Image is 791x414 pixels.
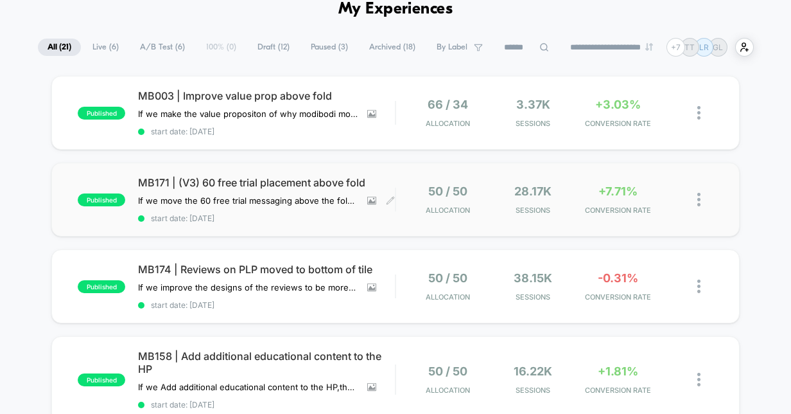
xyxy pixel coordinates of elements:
span: published [78,373,125,386]
span: published [78,107,125,120]
span: MB174 | Reviews on PLP moved to bottom of tile [138,263,395,276]
span: A/B Test ( 6 ) [130,39,195,56]
div: + 7 [666,38,685,57]
span: All ( 21 ) [38,39,81,56]
span: Paused ( 3 ) [301,39,358,56]
span: If we make the value propositon of why modibodi more clear above the fold,then conversions will i... [138,109,358,119]
span: 16.22k [514,364,552,378]
span: Sessions [494,206,572,215]
p: LR [699,42,709,52]
img: close [697,373,700,386]
span: MB158 | Add additional educational content to the HP [138,350,395,375]
span: Allocation [426,206,470,215]
span: If we move the 60 free trial messaging above the fold for mobile,then conversions will increase,b... [138,195,358,206]
span: If we Add additional educational content to the HP,then CTR will increase,because visitors are be... [138,382,358,392]
span: CONVERSION RATE [578,119,657,128]
span: Draft ( 12 ) [248,39,299,56]
span: Allocation [426,292,470,301]
span: If we improve the designs of the reviews to be more visible and credible,then conversions will in... [138,282,358,292]
span: CONVERSION RATE [578,292,657,301]
span: 28.17k [514,184,552,198]
span: +3.03% [595,98,641,111]
span: By Label [437,42,467,52]
span: -0.31% [598,271,638,285]
img: close [697,106,700,120]
span: Sessions [494,386,572,395]
span: start date: [DATE] [138,127,395,136]
span: start date: [DATE] [138,213,395,223]
span: MB171 | (V3) 60 free trial placement above fold [138,176,395,189]
p: TT [684,42,695,52]
span: 38.15k [514,271,552,285]
span: published [78,194,125,206]
span: 50 / 50 [428,364,467,378]
span: start date: [DATE] [138,300,395,310]
span: Sessions [494,292,572,301]
span: published [78,280,125,293]
span: Sessions [494,119,572,128]
p: GL [713,42,723,52]
span: CONVERSION RATE [578,386,657,395]
span: start date: [DATE] [138,400,395,410]
span: Archived ( 18 ) [360,39,425,56]
span: Allocation [426,386,470,395]
span: CONVERSION RATE [578,206,657,215]
span: MB003 | Improve value prop above fold [138,89,395,102]
img: close [697,193,700,206]
span: 50 / 50 [428,271,467,285]
span: 66 / 34 [428,98,468,111]
span: +7.71% [598,184,638,198]
span: 50 / 50 [428,184,467,198]
span: Live ( 6 ) [83,39,128,56]
img: end [645,43,653,51]
span: Allocation [426,119,470,128]
span: +1.81% [598,364,638,378]
img: close [697,280,700,293]
span: 3.37k [516,98,550,111]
